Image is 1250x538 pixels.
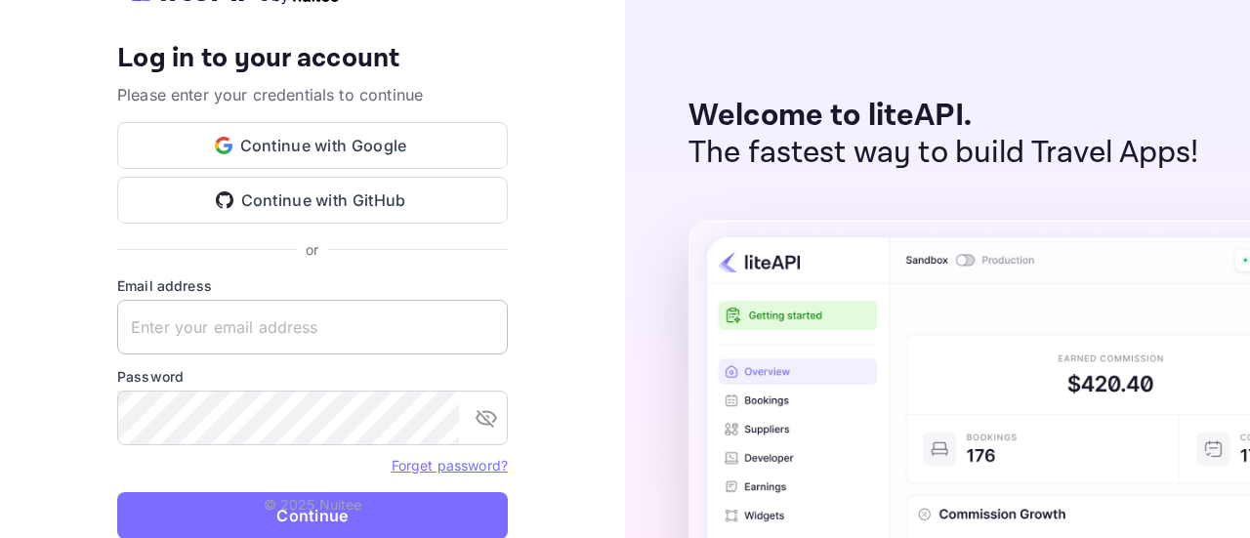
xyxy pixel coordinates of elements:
p: © 2025 Nuitee [264,494,362,515]
button: toggle password visibility [467,398,506,437]
p: Welcome to liteAPI. [688,98,1199,135]
input: Enter your email address [117,300,508,354]
p: The fastest way to build Travel Apps! [688,135,1199,172]
button: Continue with GitHub [117,177,508,224]
button: Continue with Google [117,122,508,169]
label: Email address [117,275,508,296]
p: Please enter your credentials to continue [117,83,508,106]
p: or [306,239,318,260]
label: Password [117,366,508,387]
a: Forget password? [392,457,508,474]
h4: Log in to your account [117,42,508,76]
a: Forget password? [392,455,508,475]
